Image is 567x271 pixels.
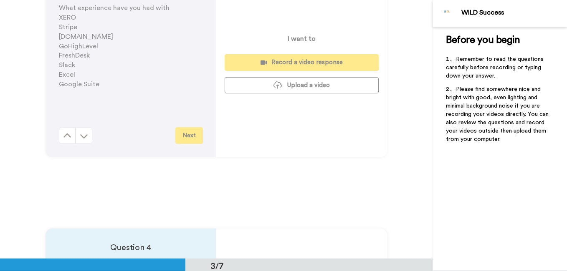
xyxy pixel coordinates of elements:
span: GoHighLevel [59,43,98,50]
p: I want to [288,34,316,44]
span: [DOMAIN_NAME] [59,33,113,40]
span: FreshDesk [59,52,90,59]
button: Next [175,127,203,144]
div: Record a video response [231,58,372,67]
div: WILD Success [461,9,567,17]
span: Remember to read the questions carefully before recording or typing down your answer. [446,56,545,79]
button: Upload a video [225,77,379,93]
img: Profile Image [437,3,457,23]
span: Please find somewhere nice and bright with good, even lighting and minimal background noise if yo... [446,86,550,142]
span: Slack [59,62,75,68]
span: XERO [59,14,76,21]
span: Before you begin [446,35,520,45]
span: What experience have you had with [59,5,170,11]
span: Stripe [59,24,77,30]
button: Record a video response [225,54,379,70]
span: Excel [59,71,75,78]
span: Google Suite [59,81,99,88]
